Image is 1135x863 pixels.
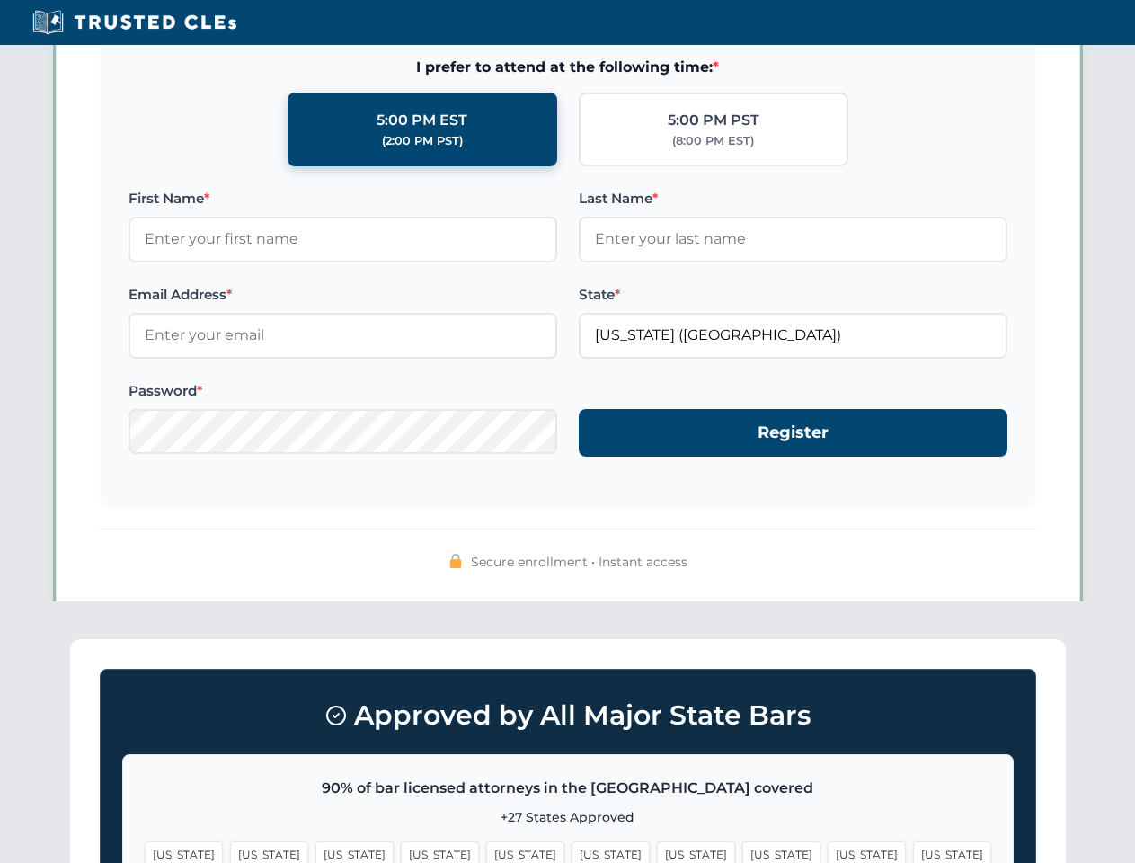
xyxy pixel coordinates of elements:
[579,409,1007,457] button: Register
[129,284,557,306] label: Email Address
[672,132,754,150] div: (8:00 PM EST)
[129,313,557,358] input: Enter your email
[129,380,557,402] label: Password
[579,217,1007,262] input: Enter your last name
[129,217,557,262] input: Enter your first name
[448,554,463,568] img: 🔒
[122,691,1014,740] h3: Approved by All Major State Bars
[145,807,991,827] p: +27 States Approved
[129,188,557,209] label: First Name
[129,56,1007,79] span: I prefer to attend at the following time:
[579,188,1007,209] label: Last Name
[471,552,687,572] span: Secure enrollment • Instant access
[377,109,467,132] div: 5:00 PM EST
[579,284,1007,306] label: State
[145,777,991,800] p: 90% of bar licensed attorneys in the [GEOGRAPHIC_DATA] covered
[27,9,242,36] img: Trusted CLEs
[382,132,463,150] div: (2:00 PM PST)
[579,313,1007,358] input: Florida (FL)
[668,109,759,132] div: 5:00 PM PST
